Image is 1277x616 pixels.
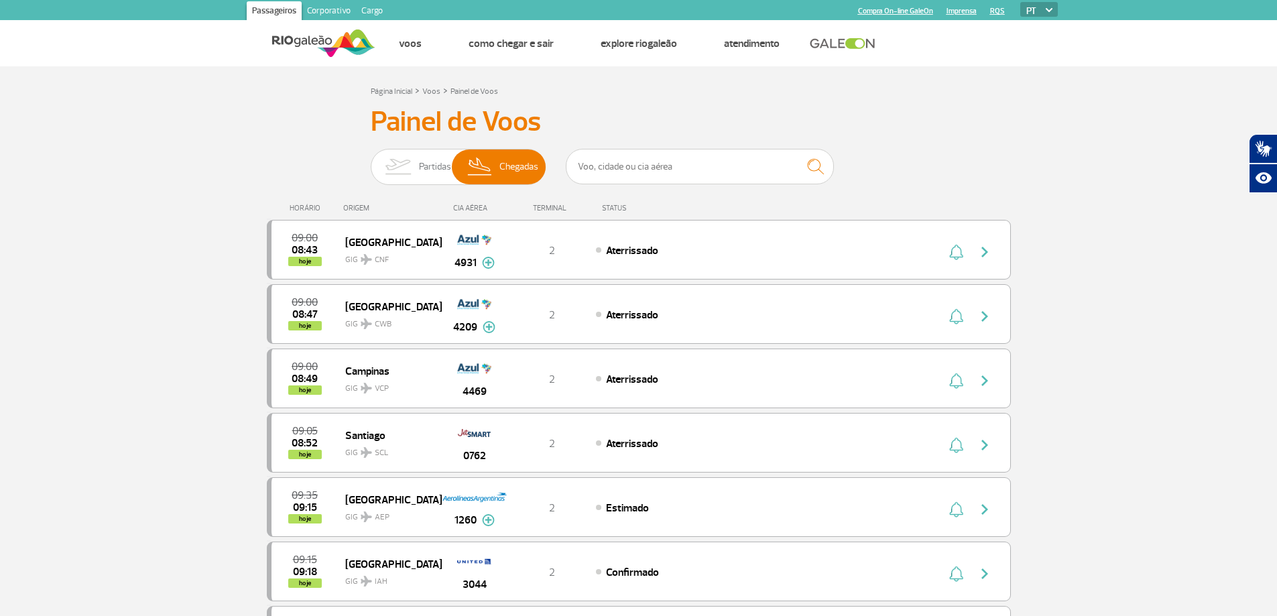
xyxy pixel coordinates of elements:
[949,501,963,517] img: sino-painel-voo.svg
[454,512,477,528] span: 1260
[977,566,993,582] img: seta-direita-painel-voo.svg
[345,375,431,395] span: GIG
[361,318,372,329] img: destiny_airplane.svg
[606,373,658,386] span: Aterrissado
[461,149,500,184] img: slider-desembarque
[361,576,372,587] img: destiny_airplane.svg
[601,37,677,50] a: Explore RIOgaleão
[356,1,388,23] a: Cargo
[453,319,477,335] span: 4209
[288,257,322,266] span: hoje
[293,555,317,564] span: 2025-09-26 09:15:00
[345,555,431,572] span: [GEOGRAPHIC_DATA]
[441,204,508,212] div: CIA AÉREA
[463,576,487,593] span: 3044
[293,567,317,576] span: 2025-09-26 09:18:00
[482,514,495,526] img: mais-info-painel-voo.svg
[292,426,318,436] span: 2025-09-26 09:05:00
[361,511,372,522] img: destiny_airplane.svg
[606,501,649,515] span: Estimado
[361,383,372,393] img: destiny_airplane.svg
[271,204,344,212] div: HORÁRIO
[345,491,431,508] span: [GEOGRAPHIC_DATA]
[606,308,658,322] span: Aterrissado
[422,86,440,97] a: Voos
[288,321,322,330] span: hoje
[361,447,372,458] img: destiny_airplane.svg
[345,568,431,588] span: GIG
[288,578,322,588] span: hoje
[947,7,977,15] a: Imprensa
[450,86,498,97] a: Painel de Voos
[345,311,431,330] span: GIG
[949,244,963,260] img: sino-painel-voo.svg
[549,566,555,579] span: 2
[566,149,834,184] input: Voo, cidade ou cia aérea
[292,298,318,307] span: 2025-09-26 09:00:00
[606,566,659,579] span: Confirmado
[858,7,933,15] a: Compra On-line GaleOn
[454,255,477,271] span: 4931
[469,37,554,50] a: Como chegar e sair
[288,514,322,523] span: hoje
[345,426,431,444] span: Santiago
[977,501,993,517] img: seta-direita-painel-voo.svg
[1249,134,1277,193] div: Plugin de acessibilidade da Hand Talk.
[549,501,555,515] span: 2
[345,298,431,315] span: [GEOGRAPHIC_DATA]
[292,438,318,448] span: 2025-09-26 08:52:21
[463,383,487,399] span: 4469
[292,374,318,383] span: 2025-09-26 08:49:57
[419,149,451,184] span: Partidas
[302,1,356,23] a: Corporativo
[292,491,318,500] span: 2025-09-26 09:35:00
[463,448,486,464] span: 0762
[247,1,302,23] a: Passageiros
[990,7,1005,15] a: RQS
[371,105,907,139] h3: Painel de Voos
[499,149,538,184] span: Chegadas
[375,576,387,588] span: IAH
[606,244,658,257] span: Aterrissado
[549,308,555,322] span: 2
[977,308,993,324] img: seta-direita-painel-voo.svg
[977,437,993,453] img: seta-direita-painel-voo.svg
[345,247,431,266] span: GIG
[345,362,431,379] span: Campinas
[595,204,705,212] div: STATUS
[361,254,372,265] img: destiny_airplane.svg
[288,385,322,395] span: hoje
[977,373,993,389] img: seta-direita-painel-voo.svg
[549,437,555,450] span: 2
[949,566,963,582] img: sino-painel-voo.svg
[292,245,318,255] span: 2025-09-26 08:43:09
[949,373,963,389] img: sino-painel-voo.svg
[977,244,993,260] img: seta-direita-painel-voo.svg
[549,244,555,257] span: 2
[1249,134,1277,164] button: Abrir tradutor de língua de sinais.
[1249,164,1277,193] button: Abrir recursos assistivos.
[343,204,441,212] div: ORIGEM
[345,440,431,459] span: GIG
[293,503,317,512] span: 2025-09-26 09:15:00
[508,204,595,212] div: TERMINAL
[292,310,318,319] span: 2025-09-26 08:47:00
[415,82,420,98] a: >
[443,82,448,98] a: >
[375,383,389,395] span: VCP
[375,318,391,330] span: CWB
[345,233,431,251] span: [GEOGRAPHIC_DATA]
[482,257,495,269] img: mais-info-painel-voo.svg
[377,149,419,184] img: slider-embarque
[949,308,963,324] img: sino-painel-voo.svg
[292,233,318,243] span: 2025-09-26 09:00:00
[288,450,322,459] span: hoje
[549,373,555,386] span: 2
[949,437,963,453] img: sino-painel-voo.svg
[292,362,318,371] span: 2025-09-26 09:00:00
[399,37,422,50] a: Voos
[724,37,780,50] a: Atendimento
[606,437,658,450] span: Aterrissado
[483,321,495,333] img: mais-info-painel-voo.svg
[375,447,388,459] span: SCL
